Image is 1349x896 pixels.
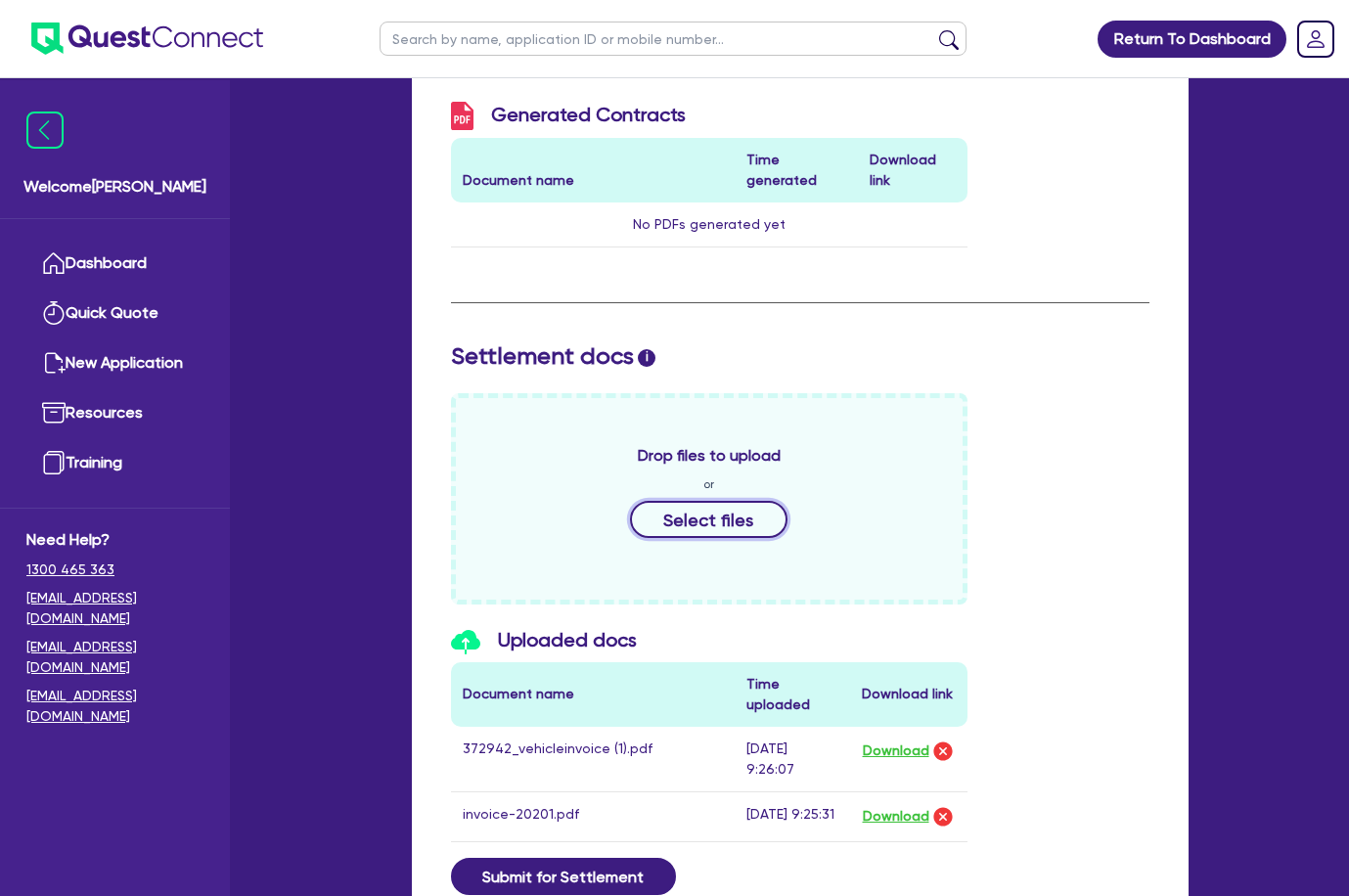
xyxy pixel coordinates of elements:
span: Need Help? [26,528,203,552]
a: Return To Dashboard [1098,21,1286,58]
td: [DATE] 9:26:07 [735,727,850,792]
th: Document name [451,662,735,727]
span: i [638,349,655,367]
a: Training [26,438,203,488]
img: resources [42,401,66,425]
td: [DATE] 9:25:31 [735,791,850,841]
input: Search by name, application ID or mobile number... [380,22,967,56]
img: quest-connect-logo-blue [31,22,263,55]
span: Drop files to upload [638,444,781,468]
span: or [703,475,714,493]
img: training [42,451,66,474]
img: new-application [42,351,66,375]
a: [EMAIL_ADDRESS][DOMAIN_NAME] [26,686,203,727]
img: delete-icon [931,805,955,829]
img: icon-upload [451,630,480,654]
th: Document name [451,138,735,202]
img: quick-quote [42,301,66,325]
tcxspan: Call 1300 465 363 via 3CX [26,561,114,577]
a: Dashboard [26,239,203,289]
a: Quick Quote [26,289,203,338]
img: icon-pdf [451,102,473,130]
a: Dropdown toggle [1290,14,1341,65]
h3: Uploaded docs [451,628,967,654]
td: invoice-20201.pdf [451,791,735,841]
h2: Settlement docs [451,342,1149,371]
a: [EMAIL_ADDRESS][DOMAIN_NAME] [26,637,203,678]
th: Download link [850,662,967,727]
th: Time uploaded [735,662,850,727]
button: Submit for Settlement [451,858,676,895]
a: Resources [26,388,203,438]
td: No PDFs generated yet [451,202,967,247]
img: icon-menu-close [26,112,64,149]
td: 372942_vehicleinvoice (1).pdf [451,727,735,792]
a: New Application [26,338,203,388]
img: delete-icon [931,739,955,763]
a: [EMAIL_ADDRESS][DOMAIN_NAME] [26,588,203,629]
th: Download link [858,138,967,202]
h3: Generated Contracts [451,102,967,130]
th: Time generated [735,138,858,202]
button: Download [862,739,930,764]
button: Download [862,804,930,829]
span: Welcome [PERSON_NAME] [23,175,206,199]
button: Select files [630,501,788,538]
